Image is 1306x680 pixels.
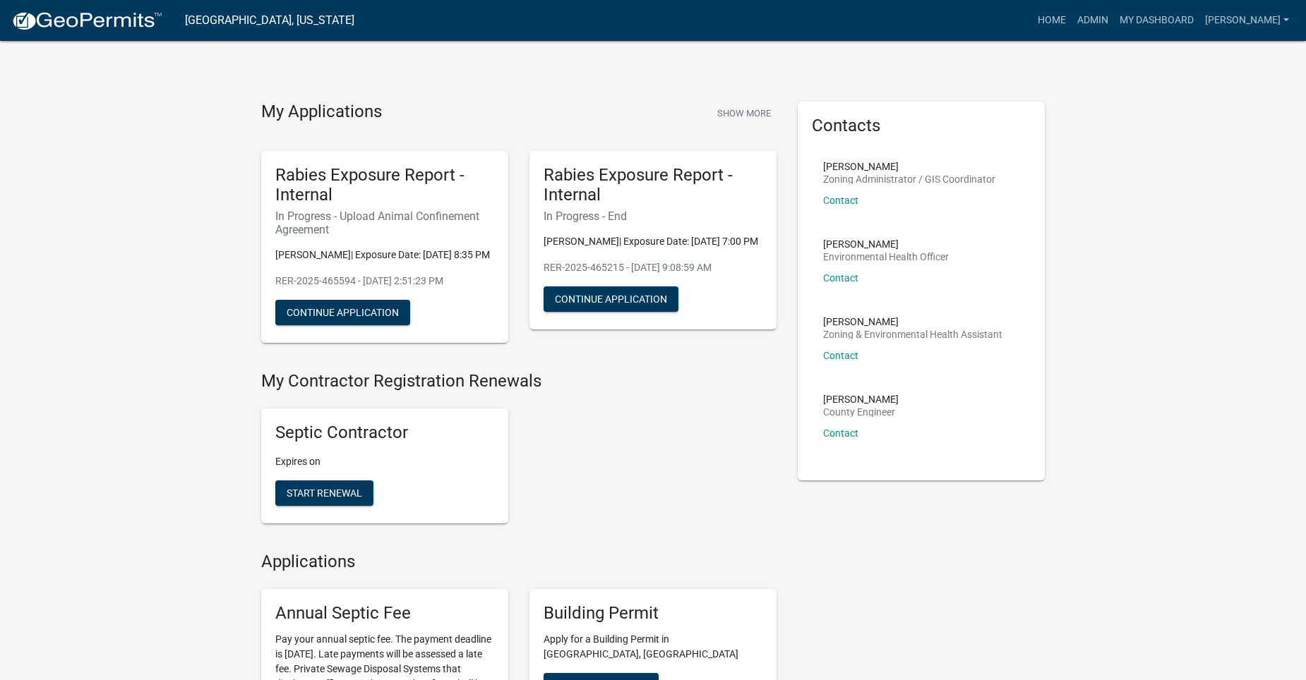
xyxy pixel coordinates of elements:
[544,210,762,223] h6: In Progress - End
[544,632,762,662] p: Apply for a Building Permit in [GEOGRAPHIC_DATA], [GEOGRAPHIC_DATA]
[823,350,858,361] a: Contact
[275,248,494,262] p: [PERSON_NAME]| Exposure Date: [DATE] 8:35 PM
[275,210,494,236] h6: In Progress - Upload Animal Confinement Agreement
[1072,7,1114,34] a: Admin
[261,371,777,391] h4: My Contractor Registration Renewals
[1114,7,1199,34] a: My Dashboard
[261,102,382,123] h4: My Applications
[823,239,949,249] p: [PERSON_NAME]
[261,552,777,572] h4: Applications
[823,329,1002,339] p: Zoning & Environmental Health Assistant
[275,300,410,325] button: Continue Application
[823,162,995,171] p: [PERSON_NAME]
[544,234,762,249] p: [PERSON_NAME]| Exposure Date: [DATE] 7:00 PM
[823,407,899,417] p: County Engineer
[1199,7,1295,34] a: [PERSON_NAME]
[287,487,362,499] span: Start Renewal
[712,102,777,125] button: Show More
[275,165,494,206] h5: Rabies Exposure Report - Internal
[275,480,373,506] button: Start Renewal
[275,603,494,624] h5: Annual Septic Fee
[275,423,494,443] h5: Septic Contractor
[823,174,995,184] p: Zoning Administrator / GIS Coordinator
[544,165,762,206] h5: Rabies Exposure Report - Internal
[544,603,762,624] h5: Building Permit
[275,274,494,289] p: RER-2025-465594 - [DATE] 2:51:23 PM
[823,195,858,206] a: Contact
[823,394,899,404] p: [PERSON_NAME]
[812,116,1031,136] h5: Contacts
[185,8,354,32] a: [GEOGRAPHIC_DATA], [US_STATE]
[275,454,494,469] p: Expires on
[823,272,858,284] a: Contact
[823,317,1002,327] p: [PERSON_NAME]
[823,252,949,262] p: Environmental Health Officer
[261,371,777,535] wm-registration-list-section: My Contractor Registration Renewals
[823,427,858,439] a: Contact
[1032,7,1072,34] a: Home
[544,286,678,312] button: Continue Application
[544,260,762,275] p: RER-2025-465215 - [DATE] 9:08:59 AM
